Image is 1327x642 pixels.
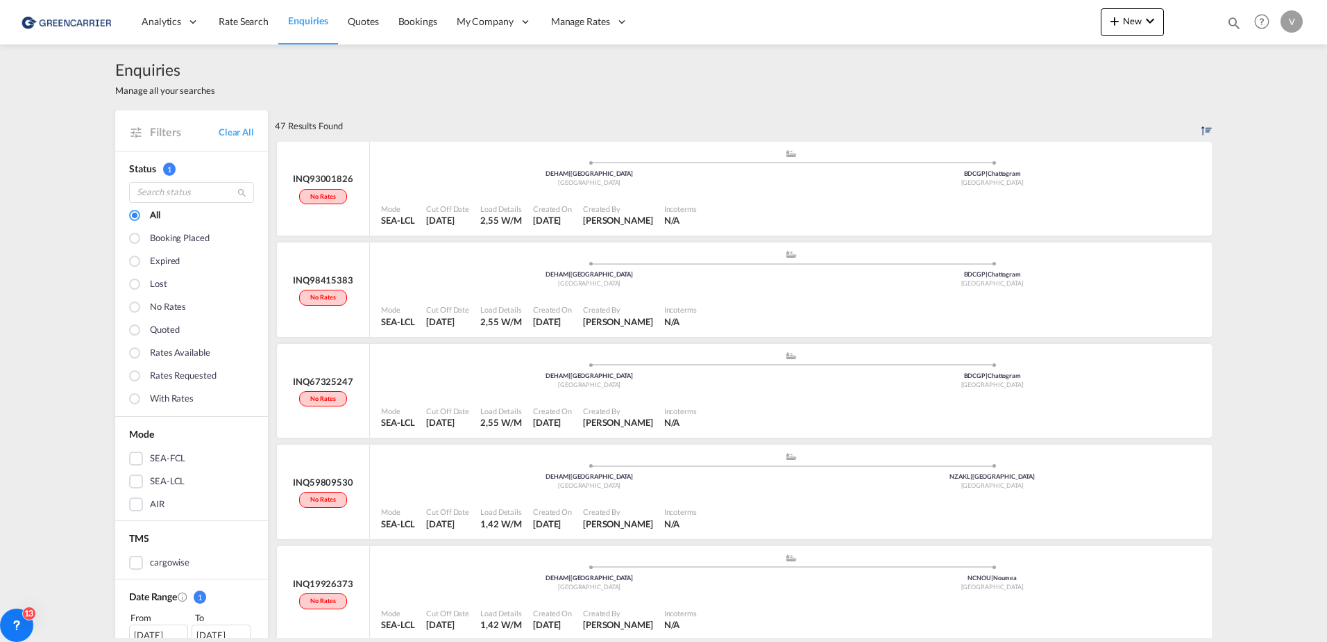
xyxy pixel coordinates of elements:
div: 3 Sep 2025 [426,416,469,429]
a: Clear All [219,126,254,138]
div: N/A [664,618,680,631]
span: [DATE] [533,417,561,428]
span: [DATE] [426,518,454,529]
span: DEHAM [GEOGRAPHIC_DATA] [546,472,633,480]
span: Date Range [129,591,177,602]
div: Cut Off Date [426,406,469,416]
div: N/A [664,416,680,429]
span: [PERSON_NAME] [583,215,653,226]
div: V [1280,10,1303,33]
span: [DATE] [533,518,561,529]
span: NCNOU Noumea [967,574,1017,582]
span: [DATE] [426,417,454,428]
md-icon: assets/icons/custom/ship-fill.svg [783,352,800,359]
div: 2,55 W/M [480,214,522,227]
md-icon: assets/icons/custom/ship-fill.svg [783,554,800,561]
div: icon-magnify [1226,15,1242,36]
span: | [970,472,972,480]
div: Created On [533,204,572,214]
md-icon: assets/icons/custom/ship-fill.svg [783,251,800,258]
span: [PERSON_NAME] [583,518,653,529]
div: 47 Results Found [275,110,342,141]
span: Rate Search [219,15,269,27]
div: Incoterms [664,204,697,214]
div: AIR [150,497,164,511]
span: [DATE] [426,619,454,630]
div: Mateusz Sobisz [583,618,653,631]
span: Manage Rates [551,15,610,28]
div: INQ19926373 [293,577,353,590]
div: Incoterms [664,304,697,315]
div: Sort by: Created on [1201,110,1212,141]
span: [GEOGRAPHIC_DATA] [961,179,1024,186]
span: | [986,372,988,379]
span: 1 [163,163,176,176]
div: 3 Sep 2025 [533,315,572,328]
div: Created By [583,507,653,517]
div: Booking placed [150,231,210,247]
div: Created By [583,204,653,214]
div: 1,42 W/M [480,518,522,530]
span: 1 [194,591,206,604]
div: Rates available [150,346,210,361]
div: Cut Off Date [426,608,469,618]
div: SEA-LCL [381,416,415,429]
div: Incoterms [664,406,697,416]
span: [PERSON_NAME] [583,417,653,428]
span: [DATE] [426,316,454,327]
div: Load Details [480,204,522,214]
md-checkbox: SEA-FCL [129,452,254,466]
div: Load Details [480,608,522,618]
span: [DATE] [533,215,561,226]
md-icon: icon-magnify [1226,15,1242,31]
span: DEHAM [GEOGRAPHIC_DATA] [546,170,633,177]
div: Load Details [480,507,522,517]
span: [GEOGRAPHIC_DATA] [961,583,1024,591]
div: 3 Sep 2025 [426,618,469,631]
div: cargowise [150,556,189,570]
span: Bookings [398,15,437,27]
div: 3 Sep 2025 [533,618,572,631]
md-checkbox: SEA-LCL [129,475,254,488]
div: 3 Sep 2025 [426,214,469,227]
span: [DATE] [426,215,454,226]
div: 2,55 W/M [480,416,522,429]
div: Lost [150,277,167,293]
div: 3 Sep 2025 [533,518,572,530]
input: Search status [129,182,254,203]
div: INQ67325247 [293,375,353,388]
span: Filters [150,124,219,140]
div: Cut Off Date [426,507,469,517]
div: Help [1250,10,1280,35]
span: BDCGP Chattogram [964,170,1021,177]
img: 1378a7308afe11ef83610d9e779c6b34.png [21,6,115,38]
span: [GEOGRAPHIC_DATA] [558,583,620,591]
div: No rates [299,189,346,205]
div: Mode [381,204,415,214]
div: Created On [533,507,572,517]
md-icon: assets/icons/custom/ship-fill.svg [783,150,800,157]
div: Cut Off Date [426,204,469,214]
div: Incoterms [664,507,697,517]
div: 3 Sep 2025 [426,518,469,530]
span: [GEOGRAPHIC_DATA] [558,381,620,388]
div: With rates [150,392,194,407]
div: 2,55 W/M [480,315,522,328]
span: | [986,270,988,278]
div: Incoterms [664,608,697,618]
div: INQ67325247No rates assets/icons/custom/ship-fill.svgassets/icons/custom/roll-o-plane.svgOriginHa... [275,344,1212,445]
span: TMS [129,532,149,544]
div: Created By [583,406,653,416]
span: | [568,372,570,379]
div: No rates [299,391,346,407]
span: | [568,574,570,582]
span: Enquiries [115,58,215,81]
span: BDCGP Chattogram [964,270,1021,278]
span: [GEOGRAPHIC_DATA] [558,179,620,186]
span: DEHAM [GEOGRAPHIC_DATA] [546,270,633,278]
div: N/A [664,214,680,227]
span: BDCGP Chattogram [964,372,1021,379]
div: No rates [299,593,346,609]
div: To [194,611,255,625]
div: 3 Sep 2025 [533,214,572,227]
